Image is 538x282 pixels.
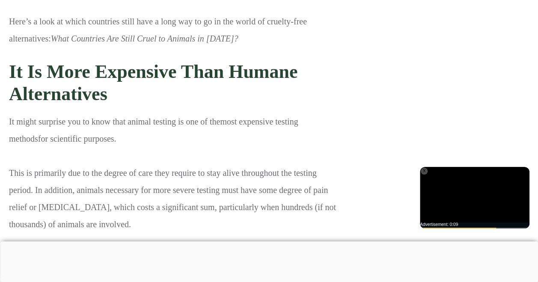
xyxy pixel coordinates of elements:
[54,241,484,280] iframe: Advertisement
[420,223,529,227] div: Advertisement: 0:09
[420,167,529,229] div: Video Player
[420,167,529,229] iframe: Advertisement
[51,34,238,43] a: What Countries Are Still Cruel to Animals in [DATE]?
[9,61,297,105] strong: It Is More Expensive Than Humane Alternatives
[421,168,428,175] div: X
